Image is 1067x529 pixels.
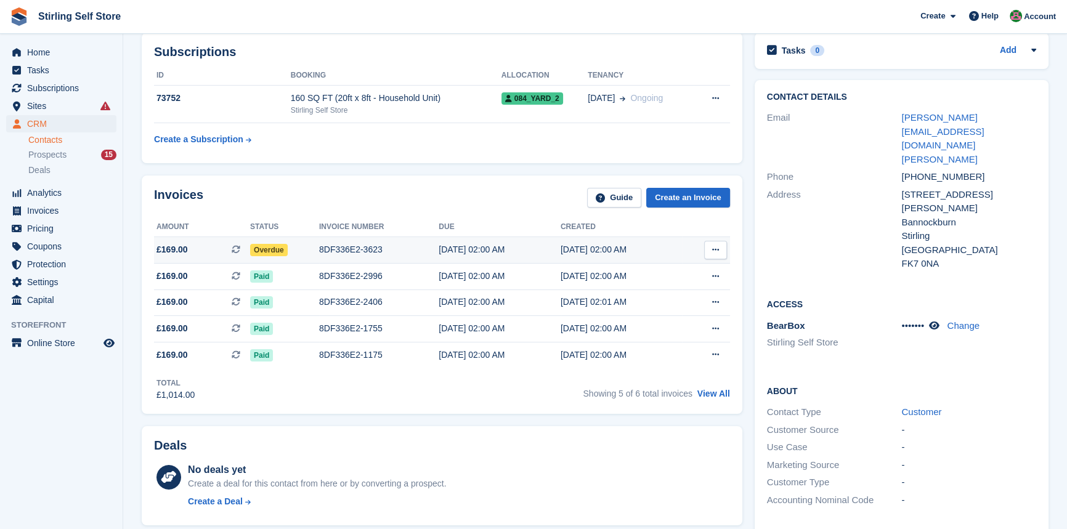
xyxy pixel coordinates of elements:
div: [DATE] 02:00 AM [439,349,561,361]
div: [GEOGRAPHIC_DATA] [901,243,1036,257]
div: [DATE] 02:00 AM [561,270,683,283]
a: menu [6,62,116,79]
i: Smart entry sync failures have occurred [100,101,110,111]
h2: Tasks [782,45,806,56]
div: 8DF336E2-3623 [319,243,439,256]
div: - [901,458,1036,472]
span: Settings [27,273,101,291]
span: Coupons [27,238,101,255]
a: Add [1000,44,1016,58]
th: Tenancy [588,66,694,86]
span: Analytics [27,184,101,201]
div: No deals yet [188,462,446,477]
div: Stirling [901,229,1036,243]
th: Amount [154,217,250,237]
h2: Invoices [154,188,203,208]
span: £169.00 [156,349,188,361]
a: menu [6,291,116,309]
th: Booking [291,66,501,86]
div: [DATE] 02:01 AM [561,296,683,309]
a: menu [6,220,116,237]
div: [DATE] 02:00 AM [439,243,561,256]
a: Guide [587,188,641,208]
div: [DATE] 02:00 AM [439,296,561,309]
a: menu [6,44,116,61]
a: Stirling Self Store [33,6,126,26]
span: £169.00 [156,322,188,335]
img: stora-icon-8386f47178a22dfd0bd8f6a31ec36ba5ce8667c1dd55bd0f319d3a0aa187defe.svg [10,7,28,26]
a: Create a Subscription [154,128,251,151]
span: 084_Yard_2 [501,92,563,105]
th: Allocation [501,66,588,86]
div: Customer Source [767,423,902,437]
span: Invoices [27,202,101,219]
span: BearBox [767,320,805,331]
div: 8DF336E2-1175 [319,349,439,361]
div: FK7 0NA [901,257,1036,271]
h2: Deals [154,438,187,453]
a: Customer [901,406,941,417]
div: Stirling Self Store [291,105,501,116]
span: £169.00 [156,296,188,309]
div: 8DF336E2-2406 [319,296,439,309]
a: Deals [28,164,116,177]
div: [DATE] 02:00 AM [561,322,683,335]
span: Sites [27,97,101,115]
th: Created [561,217,683,237]
a: [PERSON_NAME][EMAIL_ADDRESS][DOMAIN_NAME][PERSON_NAME] [901,112,984,164]
a: Preview store [102,336,116,350]
span: Capital [27,291,101,309]
div: [PHONE_NUMBER] [901,170,1036,184]
span: Overdue [250,244,288,256]
span: £169.00 [156,270,188,283]
span: Prospects [28,149,67,161]
a: Contacts [28,134,116,146]
a: menu [6,238,116,255]
div: 0 [810,45,824,56]
th: Due [439,217,561,237]
div: [DATE] 02:00 AM [439,270,561,283]
img: Lucy [1010,10,1022,22]
div: Customer Type [767,475,902,490]
div: Contact Type [767,405,902,419]
a: Prospects 15 [28,148,116,161]
a: menu [6,273,116,291]
span: Paid [250,323,273,335]
a: menu [6,184,116,201]
div: - [901,493,1036,507]
a: menu [6,256,116,273]
div: Phone [767,170,902,184]
span: Paid [250,270,273,283]
div: 73752 [154,92,291,105]
span: Paid [250,296,273,309]
h2: Contact Details [767,92,1036,102]
a: menu [6,202,116,219]
div: Create a Deal [188,495,243,508]
a: menu [6,334,116,352]
span: Account [1024,10,1056,23]
div: - [901,423,1036,437]
a: Create a Deal [188,495,446,508]
div: - [901,440,1036,454]
div: Address [767,188,902,271]
span: Help [981,10,999,22]
div: - [901,475,1036,490]
div: [DATE] 02:00 AM [561,243,683,256]
span: [DATE] [588,92,615,105]
span: Subscriptions [27,79,101,97]
span: Home [27,44,101,61]
span: Tasks [27,62,101,79]
h2: Access [767,297,1036,310]
span: Showing 5 of 6 total invoices [583,389,692,398]
div: Create a deal for this contact from here or by converting a prospect. [188,477,446,490]
div: [DATE] 02:00 AM [439,322,561,335]
div: [STREET_ADDRESS][PERSON_NAME] [901,188,1036,216]
h2: Subscriptions [154,45,730,59]
a: menu [6,97,116,115]
span: Ongoing [630,93,663,103]
span: Online Store [27,334,101,352]
span: Protection [27,256,101,273]
a: menu [6,79,116,97]
span: £169.00 [156,243,188,256]
h2: About [767,384,1036,397]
